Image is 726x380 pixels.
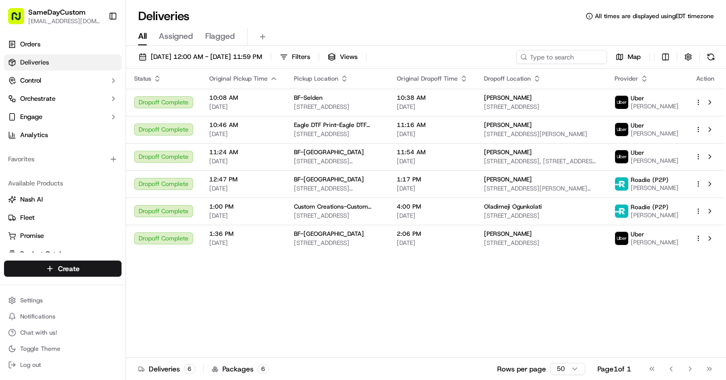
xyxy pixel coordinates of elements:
[294,157,381,165] span: [STREET_ADDRESS][US_STATE]
[4,54,122,71] a: Deliveries
[615,177,628,191] img: roadie-logo-v2.jpg
[209,94,278,102] span: 10:08 AM
[209,203,278,211] span: 1:00 PM
[4,293,122,307] button: Settings
[20,361,41,369] span: Log out
[631,176,669,184] span: Roadie (P2P)
[8,195,117,204] a: Nash AI
[294,121,381,129] span: Eagle DTF Print-Eagle DTF Print
[205,30,235,42] span: Flagged
[294,203,381,211] span: Custom Creations-Custom Creations
[597,364,631,374] div: Page 1 of 1
[209,175,278,183] span: 12:47 PM
[4,36,122,52] a: Orders
[631,102,679,110] span: [PERSON_NAME]
[151,52,262,61] span: [DATE] 12:00 AM - [DATE] 11:59 PM
[20,329,57,337] span: Chat with us!
[484,203,542,211] span: Oladimeji Ogunkolati
[397,148,468,156] span: 11:54 AM
[20,131,48,140] span: Analytics
[484,94,532,102] span: [PERSON_NAME]
[4,342,122,356] button: Toggle Theme
[340,52,357,61] span: Views
[294,148,364,156] span: BF-[GEOGRAPHIC_DATA]
[484,75,531,83] span: Dropoff Location
[323,50,362,64] button: Views
[258,364,269,373] div: 6
[138,30,147,42] span: All
[631,184,679,192] span: [PERSON_NAME]
[20,296,43,304] span: Settings
[20,345,60,353] span: Toggle Theme
[4,4,104,28] button: SameDayCustom[EMAIL_ADDRESS][DOMAIN_NAME]
[397,75,458,83] span: Original Dropoff Time
[397,121,468,129] span: 11:16 AM
[4,246,122,262] button: Product Catalog
[8,213,117,222] a: Fleet
[397,203,468,211] span: 4:00 PM
[28,7,86,17] button: SameDayCustom
[294,239,381,247] span: [STREET_ADDRESS]
[497,364,546,374] p: Rows per page
[58,264,80,274] span: Create
[397,130,468,138] span: [DATE]
[209,75,268,83] span: Original Pickup Time
[4,109,122,125] button: Engage
[4,73,122,89] button: Control
[484,157,598,165] span: [STREET_ADDRESS], [STREET_ADDRESS][US_STATE]
[294,94,323,102] span: BF-Selden
[631,149,644,157] span: Uber
[20,312,55,321] span: Notifications
[615,123,628,136] img: uber-new-logo.jpeg
[8,231,117,240] a: Promise
[484,148,532,156] span: [PERSON_NAME]
[20,195,43,204] span: Nash AI
[20,112,42,121] span: Engage
[294,75,338,83] span: Pickup Location
[631,94,644,102] span: Uber
[20,94,55,103] span: Orchestrate
[20,40,40,49] span: Orders
[484,175,532,183] span: [PERSON_NAME]
[20,231,44,240] span: Promise
[209,103,278,111] span: [DATE]
[209,230,278,238] span: 1:36 PM
[4,210,122,226] button: Fleet
[695,75,716,83] div: Action
[134,50,267,64] button: [DATE] 12:00 AM - [DATE] 11:59 PM
[209,148,278,156] span: 11:24 AM
[4,358,122,372] button: Log out
[484,212,598,220] span: [STREET_ADDRESS]
[704,50,718,64] button: Refresh
[397,239,468,247] span: [DATE]
[20,58,49,67] span: Deliveries
[631,130,679,138] span: [PERSON_NAME]
[294,184,381,193] span: [STREET_ADDRESS][PERSON_NAME]
[631,157,679,165] span: [PERSON_NAME]
[4,175,122,192] div: Available Products
[615,232,628,245] img: uber-new-logo.jpeg
[4,228,122,244] button: Promise
[615,96,628,109] img: uber-new-logo.jpeg
[397,175,468,183] span: 1:17 PM
[4,151,122,167] div: Favorites
[631,211,679,219] span: [PERSON_NAME]
[484,184,598,193] span: [STREET_ADDRESS][PERSON_NAME][PERSON_NAME]
[28,17,100,25] button: [EMAIL_ADDRESS][DOMAIN_NAME]
[4,127,122,143] a: Analytics
[516,50,607,64] input: Type to search
[4,192,122,208] button: Nash AI
[615,205,628,218] img: roadie-logo-v2.jpg
[484,230,532,238] span: [PERSON_NAME]
[397,184,468,193] span: [DATE]
[595,12,714,20] span: All times are displayed using EDT timezone
[20,249,69,259] span: Product Catalog
[294,130,381,138] span: [STREET_ADDRESS]
[209,239,278,247] span: [DATE]
[212,364,269,374] div: Packages
[294,175,364,183] span: BF-[GEOGRAPHIC_DATA]
[209,130,278,138] span: [DATE]
[4,309,122,324] button: Notifications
